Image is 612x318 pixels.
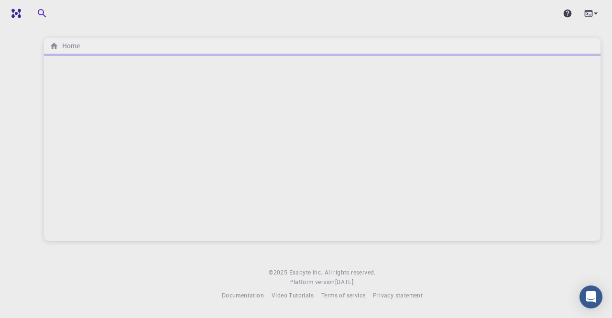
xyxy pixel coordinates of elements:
span: Platform version [289,277,335,287]
span: © 2025 [269,268,289,277]
a: Privacy statement [373,291,423,300]
span: Video Tutorials [272,291,314,299]
a: Documentation [222,291,264,300]
span: Exabyte Inc. [289,268,323,276]
nav: breadcrumb [48,41,82,51]
span: Privacy statement [373,291,423,299]
span: [DATE] . [335,278,355,285]
a: Video Tutorials [272,291,314,300]
img: logo [8,9,21,18]
span: All rights reserved. [325,268,376,277]
a: Terms of service [321,291,365,300]
div: Open Intercom Messenger [579,285,602,308]
a: Exabyte Inc. [289,268,323,277]
span: Terms of service [321,291,365,299]
h6: Home [58,41,80,51]
span: Documentation [222,291,264,299]
a: [DATE]. [335,277,355,287]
